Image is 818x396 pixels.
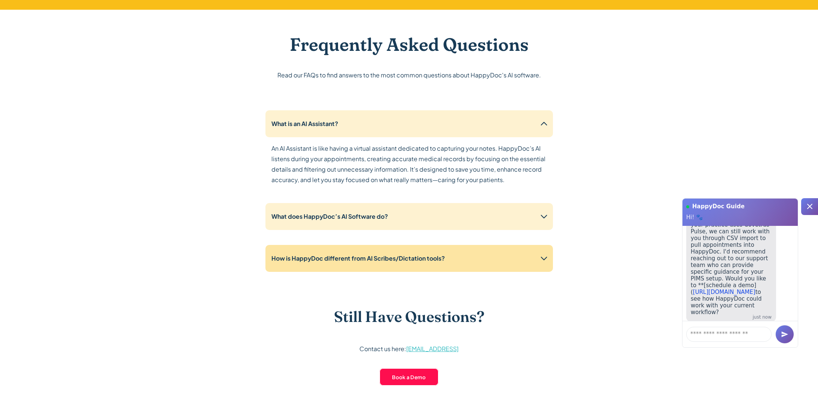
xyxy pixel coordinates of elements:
a: [EMAIL_ADDRESS] [406,345,459,353]
strong: How is HappyDoc different from AI Scribes/Dictation tools? [271,254,445,262]
p: Read our FAQs to find answers to the most common questions about HappyDoc's AI software. [277,70,541,80]
p: An AI Assistant is like having a virtual assistant dedicated to capturing your notes. HappyDoc’s ... [271,143,559,185]
h3: Still Have Questions? [334,308,484,326]
a: Book a Demo [379,368,439,386]
strong: What is an AI Assistant? [271,120,338,128]
p: Contact us here: [359,344,459,354]
strong: What does HappyDoc’s AI Software do? [271,212,388,220]
h2: Frequently Asked Questions [290,34,529,55]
